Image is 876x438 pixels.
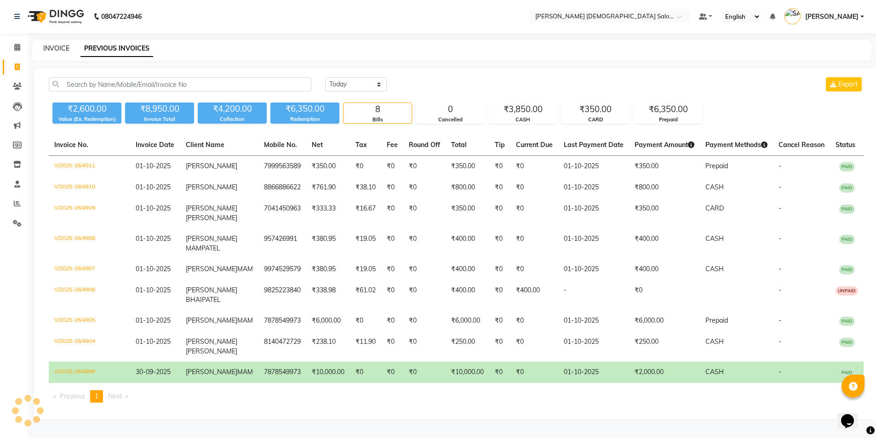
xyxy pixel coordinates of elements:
[489,228,510,259] td: ₹0
[836,141,855,149] span: Status
[629,331,700,362] td: ₹250.00
[381,280,403,310] td: ₹0
[510,259,558,280] td: ₹0
[403,331,446,362] td: ₹0
[350,198,381,228] td: ₹16.67
[49,310,130,331] td: V/2025-26/4905
[258,177,306,198] td: 8866886622
[403,228,446,259] td: ₹0
[350,228,381,259] td: ₹19.05
[558,280,629,310] td: -
[258,259,306,280] td: 9974529579
[510,228,558,259] td: ₹0
[344,103,412,116] div: 8
[705,183,724,191] span: CASH
[258,310,306,331] td: 7878549973
[201,244,220,252] span: PATEL
[510,198,558,228] td: ₹0
[446,310,489,331] td: ₹6,000.00
[306,228,350,259] td: ₹380.95
[489,331,510,362] td: ₹0
[489,156,510,177] td: ₹0
[489,310,510,331] td: ₹0
[634,116,702,124] div: Prepaid
[258,156,306,177] td: 7999563589
[634,103,702,116] div: ₹6,350.00
[839,205,855,214] span: PAID
[136,204,171,212] span: 01-10-2025
[381,362,403,383] td: ₹0
[839,162,855,171] span: PAID
[510,280,558,310] td: ₹400.00
[306,156,350,177] td: ₹350.00
[836,286,858,296] span: UNPAID
[779,162,781,170] span: -
[202,296,221,304] span: PATEL
[350,280,381,310] td: ₹61.02
[409,141,440,149] span: Round Off
[779,286,781,294] span: -
[489,259,510,280] td: ₹0
[264,141,297,149] span: Mobile No.
[510,362,558,383] td: ₹0
[350,331,381,362] td: ₹11.90
[779,316,781,324] span: -
[489,362,510,383] td: ₹0
[403,310,446,331] td: ₹0
[344,116,412,124] div: Bills
[564,141,624,149] span: Last Payment Date
[136,183,171,191] span: 01-10-2025
[136,337,171,346] span: 01-10-2025
[136,234,171,243] span: 01-10-2025
[136,286,171,294] span: 01-10-2025
[381,331,403,362] td: ₹0
[306,362,350,383] td: ₹10,000.00
[489,280,510,310] td: ₹0
[350,362,381,383] td: ₹0
[561,103,630,116] div: ₹350.00
[705,141,767,149] span: Payment Methods
[312,141,323,149] span: Net
[381,198,403,228] td: ₹0
[403,198,446,228] td: ₹0
[186,316,237,324] span: [PERSON_NAME]
[23,4,86,29] img: logo
[489,177,510,198] td: ₹0
[381,259,403,280] td: ₹0
[306,259,350,280] td: ₹380.95
[510,177,558,198] td: ₹0
[49,198,130,228] td: V/2025-26/4909
[558,198,629,228] td: 01-10-2025
[779,234,781,243] span: -
[839,317,855,326] span: PAID
[516,141,553,149] span: Current Due
[629,228,700,259] td: ₹400.00
[350,259,381,280] td: ₹19.05
[43,44,69,52] a: INVOICE
[270,115,339,123] div: Redemption
[258,280,306,310] td: 9825223840
[446,198,489,228] td: ₹350.00
[186,347,237,355] span: [PERSON_NAME]
[387,141,398,149] span: Fee
[403,280,446,310] td: ₹0
[60,392,85,400] span: Previous
[779,265,781,273] span: -
[136,316,171,324] span: 01-10-2025
[49,156,130,177] td: V/2025-26/4911
[558,310,629,331] td: 01-10-2025
[350,177,381,198] td: ₹38.10
[446,280,489,310] td: ₹400.00
[403,156,446,177] td: ₹0
[258,362,306,383] td: 7878549973
[186,234,237,252] span: [PERSON_NAME] MAM
[198,115,267,123] div: Collection
[629,177,700,198] td: ₹800.00
[136,265,171,273] span: 01-10-2025
[49,177,130,198] td: V/2025-26/4910
[558,259,629,280] td: 01-10-2025
[451,141,467,149] span: Total
[381,156,403,177] td: ₹0
[510,310,558,331] td: ₹0
[49,77,311,91] input: Search by Name/Mobile/Email/Invoice No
